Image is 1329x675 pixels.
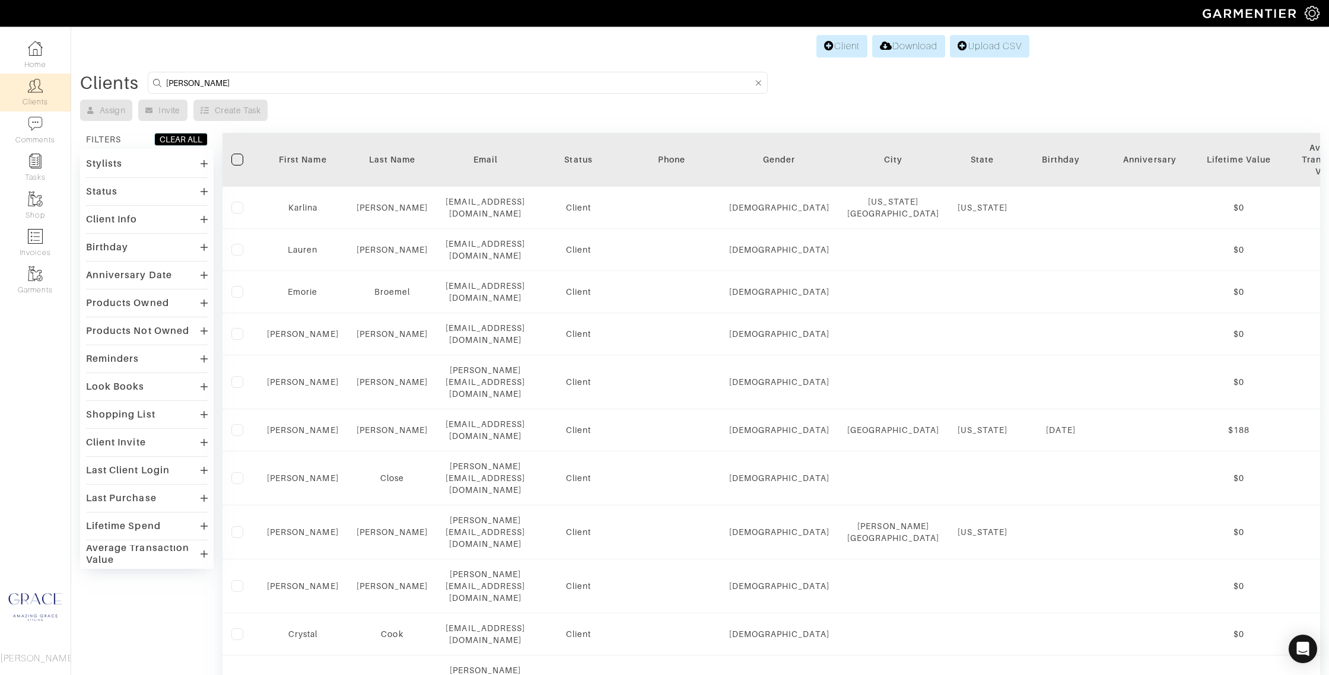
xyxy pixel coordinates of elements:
a: Emorie [288,287,317,297]
div: [GEOGRAPHIC_DATA] [847,424,940,436]
div: Gender [729,154,829,165]
div: [PERSON_NAME][EMAIL_ADDRESS][DOMAIN_NAME] [446,568,525,604]
img: clients-icon-6bae9207a08558b7cb47a8932f037763ab4055f8c8b6bfacd5dc20c3e0201464.png [28,78,43,93]
a: [PERSON_NAME] [357,377,428,387]
a: [PERSON_NAME] [267,377,339,387]
a: [PERSON_NAME] [357,245,428,254]
div: [EMAIL_ADDRESS][DOMAIN_NAME] [446,322,525,346]
div: Lifetime Spend [86,520,161,532]
div: [EMAIL_ADDRESS][DOMAIN_NAME] [446,622,525,646]
div: [DEMOGRAPHIC_DATA] [729,628,829,640]
a: Close [380,473,404,483]
div: Client [543,580,614,592]
div: Reminders [86,353,139,365]
div: Clients [80,77,139,89]
div: [DEMOGRAPHIC_DATA] [729,526,829,538]
a: [PERSON_NAME] [267,425,339,435]
th: Toggle SortBy [348,133,437,187]
img: comment-icon-a0a6a9ef722e966f86d9cbdc48e553b5cf19dbc54f86b18d962a5391bc8f6eb6.png [28,116,43,131]
div: CLEAR ALL [160,133,202,145]
div: [DEMOGRAPHIC_DATA] [729,328,829,340]
div: [US_STATE] [958,526,1008,538]
div: Stylists [86,158,122,170]
th: Toggle SortBy [720,133,838,187]
div: $0 [1203,202,1274,214]
div: [PERSON_NAME][EMAIL_ADDRESS][DOMAIN_NAME] [446,460,525,496]
div: Client Info [86,214,138,225]
div: Client Invite [86,437,146,448]
a: Karlina [288,203,317,212]
div: Average Transaction Value [86,542,201,566]
div: $0 [1203,328,1274,340]
div: Client [543,328,614,340]
div: Shopping List [86,409,155,421]
a: Cook [381,629,403,639]
img: orders-icon-0abe47150d42831381b5fb84f609e132dff9fe21cb692f30cb5eec754e2cba89.png [28,229,43,244]
div: Last Name [357,154,428,165]
a: Broemel [374,287,410,297]
div: [DEMOGRAPHIC_DATA] [729,376,829,388]
button: CLEAR ALL [154,133,208,146]
div: [EMAIL_ADDRESS][DOMAIN_NAME] [446,238,525,262]
div: Birthday [1025,154,1096,165]
div: Look Books [86,381,145,393]
div: Client [543,376,614,388]
a: Crystal [288,629,317,639]
div: City [847,154,940,165]
a: [PERSON_NAME] [357,425,428,435]
div: $0 [1203,526,1274,538]
div: [DEMOGRAPHIC_DATA] [729,472,829,484]
div: $188 [1203,424,1274,436]
a: Client [816,35,867,58]
th: Toggle SortBy [1194,133,1283,187]
a: [PERSON_NAME] [357,203,428,212]
div: Client [543,202,614,214]
div: [DEMOGRAPHIC_DATA] [729,202,829,214]
div: [PERSON_NAME][EMAIL_ADDRESS][DOMAIN_NAME] [446,364,525,400]
div: State [958,154,1008,165]
div: $0 [1203,628,1274,640]
a: [PERSON_NAME] [357,527,428,537]
div: [PERSON_NAME][GEOGRAPHIC_DATA] [847,520,940,544]
div: Birthday [86,241,128,253]
div: $0 [1203,286,1274,298]
a: Lauren [288,245,317,254]
div: Client [543,244,614,256]
div: [US_STATE] [958,202,1008,214]
div: [DEMOGRAPHIC_DATA] [729,580,829,592]
div: FILTERS [86,133,121,145]
a: [PERSON_NAME] [267,581,339,591]
input: Search by name, email, phone, city, or state [166,75,753,90]
div: Open Intercom Messenger [1289,635,1317,663]
th: Toggle SortBy [258,133,348,187]
img: dashboard-icon-dbcd8f5a0b271acd01030246c82b418ddd0df26cd7fceb0bd07c9910d44c42f6.png [28,41,43,56]
div: [DATE] [1025,424,1096,436]
img: garments-icon-b7da505a4dc4fd61783c78ac3ca0ef83fa9d6f193b1c9dc38574b1d14d53ca28.png [28,266,43,281]
div: Last Purchase [86,492,157,504]
div: [DEMOGRAPHIC_DATA] [729,286,829,298]
div: [EMAIL_ADDRESS][DOMAIN_NAME] [446,280,525,304]
th: Toggle SortBy [1016,133,1105,187]
th: Toggle SortBy [1105,133,1194,187]
a: [PERSON_NAME] [267,473,339,483]
div: Email [446,154,525,165]
div: Client [543,628,614,640]
img: gear-icon-white-bd11855cb880d31180b6d7d6211b90ccbf57a29d726f0c71d8c61bd08dd39cc2.png [1305,6,1320,21]
a: [PERSON_NAME] [357,581,428,591]
div: [US_STATE] [958,424,1008,436]
a: [PERSON_NAME] [357,329,428,339]
div: Status [86,186,117,198]
div: Last Client Login [86,464,170,476]
div: Anniversary Date [86,269,172,281]
div: [DEMOGRAPHIC_DATA] [729,244,829,256]
div: $0 [1203,472,1274,484]
div: [EMAIL_ADDRESS][DOMAIN_NAME] [446,196,525,219]
div: [DEMOGRAPHIC_DATA] [729,424,829,436]
div: [EMAIL_ADDRESS][DOMAIN_NAME] [446,418,525,442]
div: $0 [1203,376,1274,388]
div: Products Owned [86,297,169,309]
a: [PERSON_NAME] [267,329,339,339]
div: Client [543,424,614,436]
div: $0 [1203,244,1274,256]
img: garments-icon-b7da505a4dc4fd61783c78ac3ca0ef83fa9d6f193b1c9dc38574b1d14d53ca28.png [28,192,43,206]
